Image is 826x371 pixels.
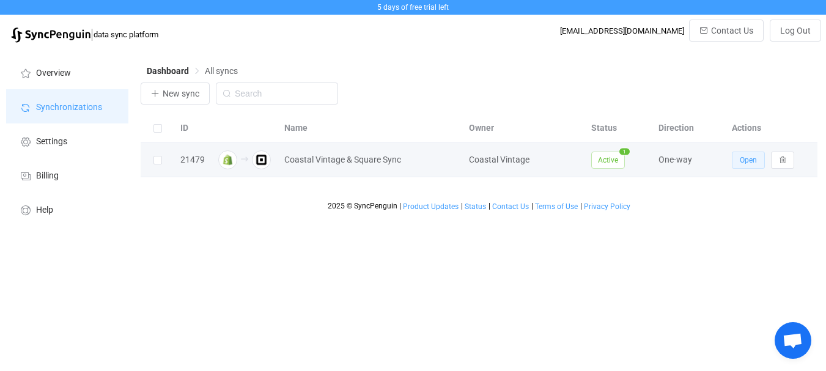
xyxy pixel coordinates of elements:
[399,202,401,210] span: |
[147,66,189,76] span: Dashboard
[652,153,726,167] div: One-way
[6,192,128,226] a: Help
[461,202,463,210] span: |
[535,202,578,211] span: Terms of Use
[6,89,128,123] a: Synchronizations
[652,121,726,135] div: Direction
[583,202,631,211] a: Privacy Policy
[6,55,128,89] a: Overview
[216,83,338,105] input: Search
[36,205,53,215] span: Help
[163,89,199,98] span: New sync
[465,202,486,211] span: Status
[740,156,757,164] span: Open
[492,202,529,211] span: Contact Us
[402,202,459,211] a: Product Updates
[284,153,401,167] span: Coastal Vintage & Square Sync
[711,26,753,35] span: Contact Us
[403,202,459,211] span: Product Updates
[94,30,158,39] span: data sync platform
[36,103,102,112] span: Synchronizations
[560,26,684,35] div: [EMAIL_ADDRESS][DOMAIN_NAME]
[218,150,237,169] img: shopify.png
[469,155,529,164] span: Coastal Vintage
[328,202,397,210] span: 2025 © SyncPenguin
[141,83,210,105] button: New sync
[147,67,238,75] div: Breadcrumb
[531,202,533,210] span: |
[591,152,625,169] span: Active
[770,20,821,42] button: Log Out
[36,137,67,147] span: Settings
[11,28,90,43] img: syncpenguin.svg
[619,148,630,155] span: 1
[464,202,487,211] a: Status
[36,68,71,78] span: Overview
[732,152,765,169] button: Open
[689,20,764,42] button: Contact Us
[463,121,585,135] div: Owner
[252,150,271,169] img: square.png
[492,202,529,211] a: Contact Us
[585,121,652,135] div: Status
[377,3,449,12] span: 5 days of free trial left
[11,26,158,43] a: |data sync platform
[580,202,582,210] span: |
[174,121,211,135] div: ID
[90,26,94,43] span: |
[775,322,811,359] div: Open chat
[6,123,128,158] a: Settings
[780,26,811,35] span: Log Out
[174,153,211,167] div: 21479
[534,202,578,211] a: Terms of Use
[584,202,630,211] span: Privacy Policy
[205,66,238,76] span: All syncs
[278,121,463,135] div: Name
[489,202,490,210] span: |
[6,158,128,192] a: Billing
[732,155,765,164] a: Open
[726,121,817,135] div: Actions
[36,171,59,181] span: Billing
